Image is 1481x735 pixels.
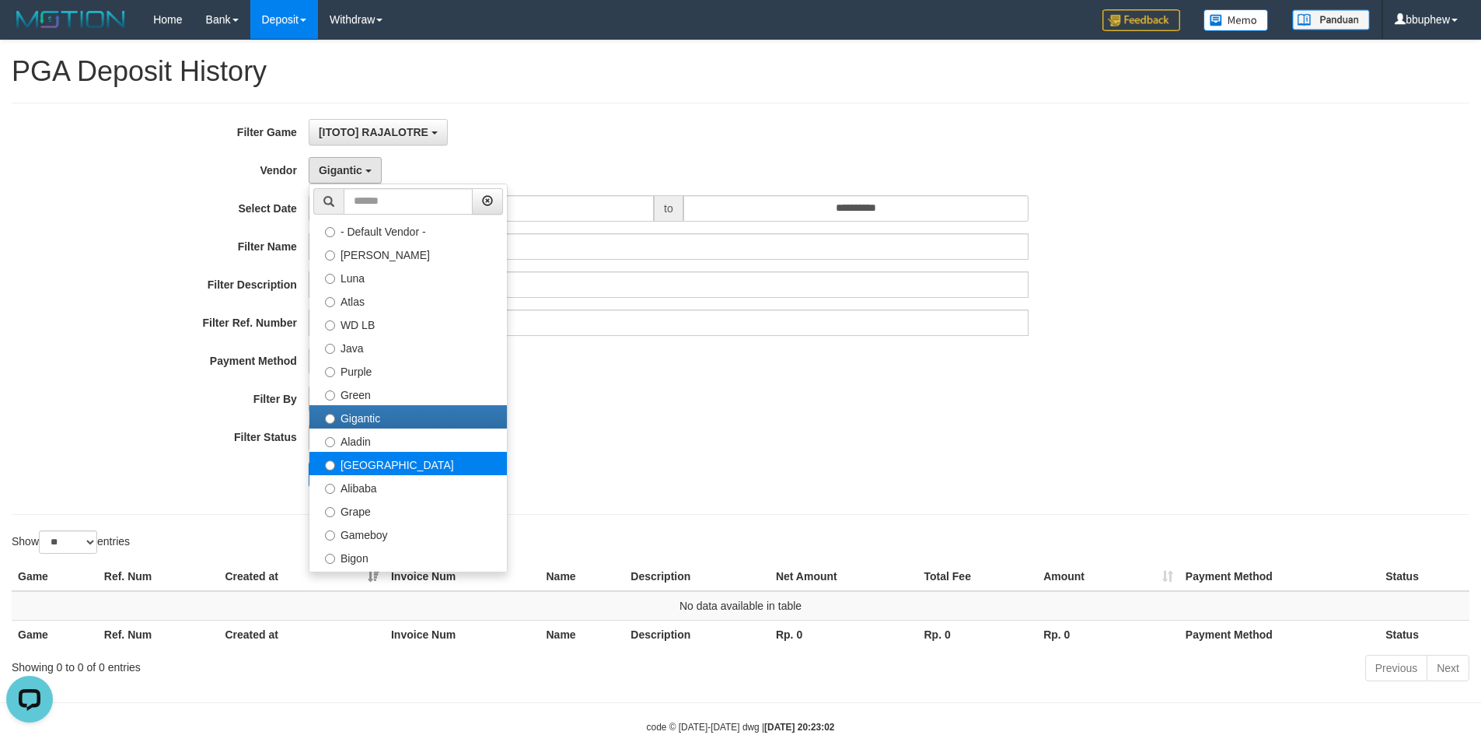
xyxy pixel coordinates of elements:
th: Rp. 0 [918,620,1038,649]
label: - Default Vendor - [309,219,507,242]
th: Status [1379,620,1469,649]
label: Allstar [309,569,507,592]
input: Purple [325,367,335,377]
th: Rp. 0 [1037,620,1179,649]
label: Atlas [309,289,507,312]
label: Grape [309,499,507,522]
th: Invoice Num [385,562,540,591]
th: Description [624,620,770,649]
th: Status [1379,562,1469,591]
button: Open LiveChat chat widget [6,6,53,53]
label: Bigon [309,545,507,569]
button: Gigantic [309,157,382,184]
div: Showing 0 to 0 of 0 entries [12,653,606,675]
th: Payment Method [1179,562,1379,591]
label: Green [309,382,507,405]
th: Total Fee [918,562,1038,591]
th: Ref. Num [98,562,219,591]
label: Java [309,335,507,359]
label: [GEOGRAPHIC_DATA] [309,452,507,475]
a: Previous [1365,655,1427,681]
input: Green [325,390,335,401]
span: to [654,195,683,222]
label: Aladin [309,429,507,452]
a: Next [1427,655,1469,681]
td: No data available in table [12,591,1469,621]
th: Description [624,562,770,591]
input: Aladin [325,437,335,447]
label: WD LB [309,312,507,335]
input: Gigantic [325,414,335,424]
span: [ITOTO] RAJALOTRE [319,126,428,138]
input: Grape [325,507,335,517]
input: Luna [325,274,335,284]
label: Gigantic [309,405,507,429]
th: Created at: activate to sort column ascending [218,562,385,591]
label: Purple [309,359,507,382]
th: Game [12,620,98,649]
label: Show entries [12,530,130,554]
label: [PERSON_NAME] [309,242,507,265]
th: Ref. Num [98,620,219,649]
input: Atlas [325,297,335,307]
input: Gameboy [325,530,335,541]
label: Alibaba [309,475,507,499]
input: Bigon [325,554,335,564]
th: Payment Method [1179,620,1379,649]
th: Name [540,562,624,591]
th: Rp. 0 [770,620,918,649]
th: Amount: activate to sort column ascending [1037,562,1179,591]
input: WD LB [325,320,335,331]
img: panduan.png [1292,9,1370,30]
select: Showentries [39,530,97,554]
img: Button%20Memo.svg [1203,9,1269,31]
small: code © [DATE]-[DATE] dwg | [647,722,835,733]
th: Invoice Num [385,620,540,649]
input: - Default Vendor - [325,227,335,237]
th: Net Amount [770,562,918,591]
input: [GEOGRAPHIC_DATA] [325,460,335,471]
th: Created at [218,620,385,649]
label: Luna [309,265,507,289]
img: Feedback.jpg [1102,9,1180,31]
span: Gigantic [319,164,362,177]
input: Java [325,344,335,354]
th: Game [12,562,98,591]
label: Gameboy [309,522,507,545]
img: MOTION_logo.png [12,8,130,31]
input: Alibaba [325,484,335,494]
h1: PGA Deposit History [12,56,1469,87]
input: [PERSON_NAME] [325,250,335,261]
button: [ITOTO] RAJALOTRE [309,119,448,145]
th: Name [540,620,624,649]
strong: [DATE] 20:23:02 [764,722,834,733]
